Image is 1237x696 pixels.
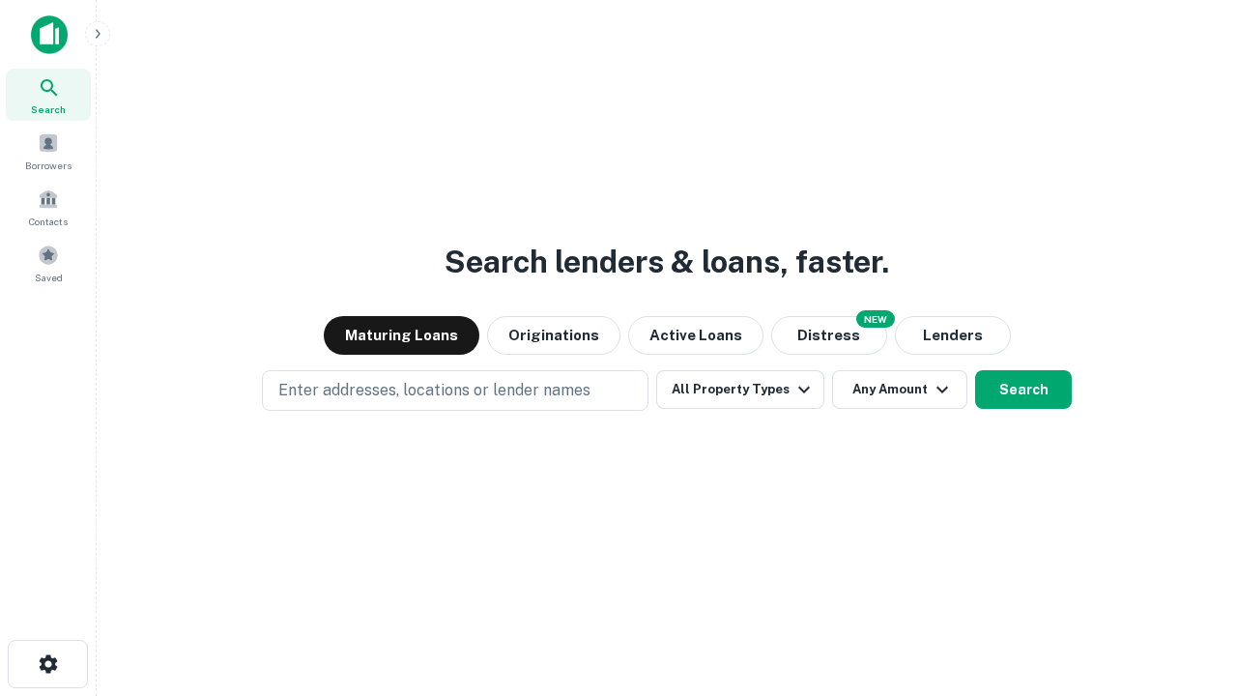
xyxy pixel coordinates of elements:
[656,370,824,409] button: All Property Types
[262,370,648,411] button: Enter addresses, locations or lender names
[487,316,620,355] button: Originations
[895,316,1011,355] button: Lenders
[31,15,68,54] img: capitalize-icon.png
[6,69,91,121] a: Search
[856,310,895,328] div: NEW
[25,158,72,173] span: Borrowers
[6,125,91,177] a: Borrowers
[278,379,590,402] p: Enter addresses, locations or lender names
[445,239,889,285] h3: Search lenders & loans, faster.
[628,316,763,355] button: Active Loans
[29,214,68,229] span: Contacts
[324,316,479,355] button: Maturing Loans
[35,270,63,285] span: Saved
[6,181,91,233] a: Contacts
[771,316,887,355] button: Search distressed loans with lien and other non-mortgage details.
[6,237,91,289] a: Saved
[1140,541,1237,634] iframe: Chat Widget
[832,370,967,409] button: Any Amount
[31,101,66,117] span: Search
[975,370,1072,409] button: Search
